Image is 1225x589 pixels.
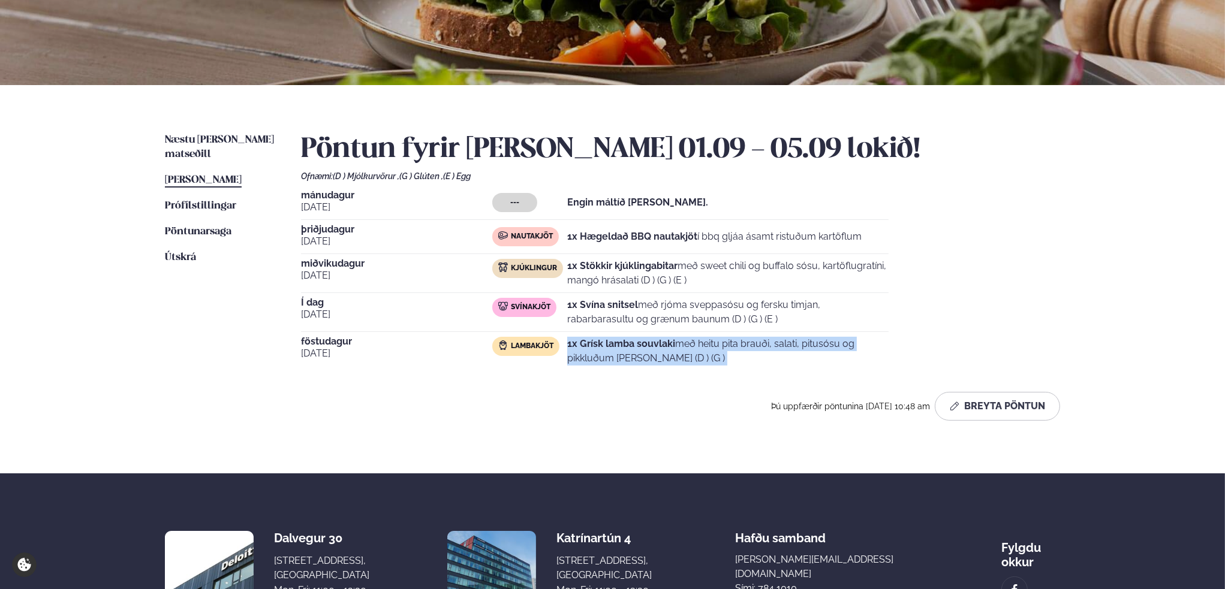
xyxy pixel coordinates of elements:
[1001,531,1060,569] div: Fylgdu okkur
[511,264,557,273] span: Kjúklingur
[443,171,471,181] span: (E ) Egg
[274,531,369,545] div: Dalvegur 30
[935,392,1060,421] button: Breyta Pöntun
[165,201,236,211] span: Prófílstillingar
[567,231,697,242] strong: 1x Hægeldað BBQ nautakjöt
[567,197,708,208] strong: Engin máltíð [PERSON_NAME].
[165,175,242,185] span: [PERSON_NAME]
[165,133,277,162] a: Næstu [PERSON_NAME] matseðill
[165,173,242,188] a: [PERSON_NAME]
[301,346,492,361] span: [DATE]
[567,299,638,310] strong: 1x Svína snitsel
[165,252,196,262] span: Útskrá
[510,198,519,207] span: ---
[511,232,553,241] span: Nautakjöt
[301,234,492,249] span: [DATE]
[301,298,492,307] span: Í dag
[12,552,37,577] a: Cookie settings
[165,250,196,265] a: Útskrá
[301,171,1060,181] div: Ofnæmi:
[165,135,274,159] span: Næstu [PERSON_NAME] matseðill
[735,521,826,545] span: Hafðu samband
[498,340,508,350] img: Lamb.svg
[301,191,492,200] span: mánudagur
[301,133,1060,167] h2: Pöntun fyrir [PERSON_NAME] 01.09 - 05.09 lokið!
[567,229,862,244] p: í bbq gljáa ásamt ristuðum kartöflum
[498,231,508,240] img: beef.svg
[498,262,508,272] img: chicken.svg
[567,259,889,288] p: með sweet chili og buffalo sósu, kartöflugratíni, mangó hrásalati (D ) (G ) (E )
[567,260,678,271] strong: 1x Stökkir kjúklingabitar
[165,225,231,239] a: Pöntunarsaga
[771,401,930,411] span: Þú uppfærðir pöntunina [DATE] 10:48 am
[165,226,231,237] span: Pöntunarsaga
[498,301,508,311] img: pork.svg
[274,554,369,582] div: [STREET_ADDRESS], [GEOGRAPHIC_DATA]
[165,199,236,213] a: Prófílstillingar
[301,268,492,283] span: [DATE]
[735,552,919,581] a: [PERSON_NAME][EMAIL_ADDRESS][DOMAIN_NAME]
[511,303,550,312] span: Svínakjöt
[399,171,443,181] span: (G ) Glúten ,
[301,200,492,215] span: [DATE]
[301,225,492,234] span: þriðjudagur
[301,259,492,268] span: miðvikudagur
[301,307,492,322] span: [DATE]
[511,342,553,351] span: Lambakjöt
[333,171,399,181] span: (D ) Mjólkurvörur ,
[567,298,889,327] p: með rjóma sveppasósu og fersku timjan, rabarbarasultu og grænum baunum (D ) (G ) (E )
[556,531,652,545] div: Katrínartún 4
[301,337,492,346] span: föstudagur
[556,554,652,582] div: [STREET_ADDRESS], [GEOGRAPHIC_DATA]
[567,338,675,349] strong: 1x Grísk lamba souvlaki
[567,337,889,366] p: með heitu pita brauði, salati, pitusósu og pikkluðum [PERSON_NAME] (D ) (G )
